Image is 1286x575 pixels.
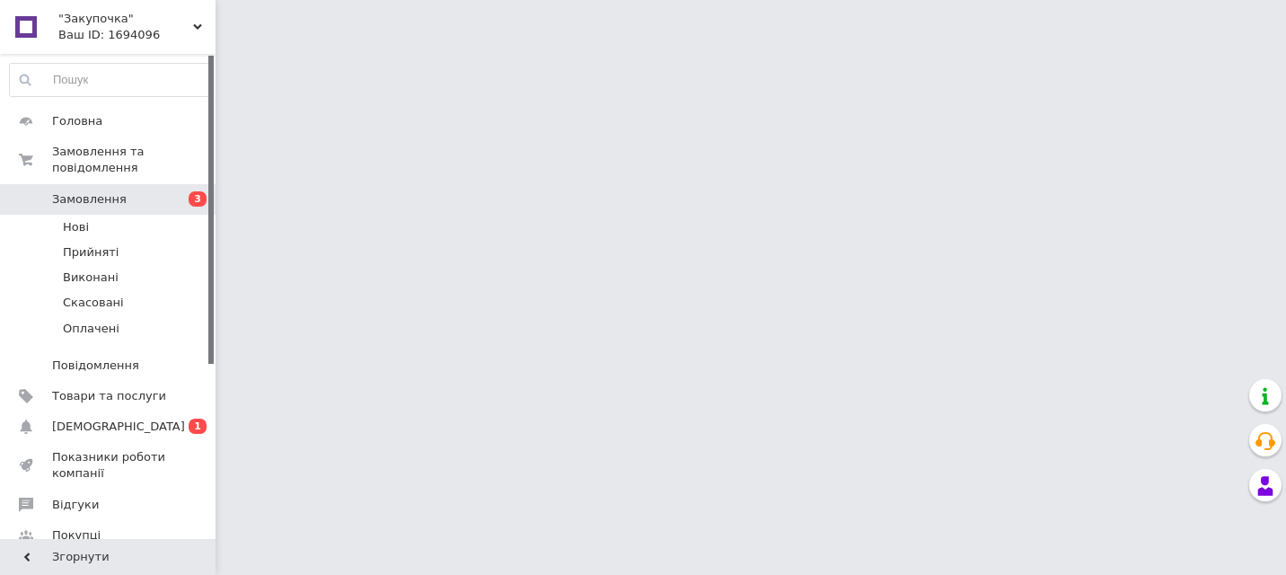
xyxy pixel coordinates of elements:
[63,321,119,337] span: Оплачені
[52,388,166,404] span: Товари та послуги
[10,64,210,96] input: Пошук
[63,270,119,286] span: Виконані
[63,244,119,261] span: Прийняті
[189,191,207,207] span: 3
[52,113,102,129] span: Головна
[52,191,127,208] span: Замовлення
[52,358,139,374] span: Повідомлення
[63,219,89,235] span: Нові
[52,497,99,513] span: Відгуки
[52,449,166,482] span: Показники роботи компанії
[52,419,185,435] span: [DEMOGRAPHIC_DATA]
[52,144,216,176] span: Замовлення та повідомлення
[189,419,207,434] span: 1
[58,11,193,27] span: "Закупочка"
[58,27,216,43] div: Ваш ID: 1694096
[52,527,101,544] span: Покупці
[63,295,124,311] span: Скасовані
